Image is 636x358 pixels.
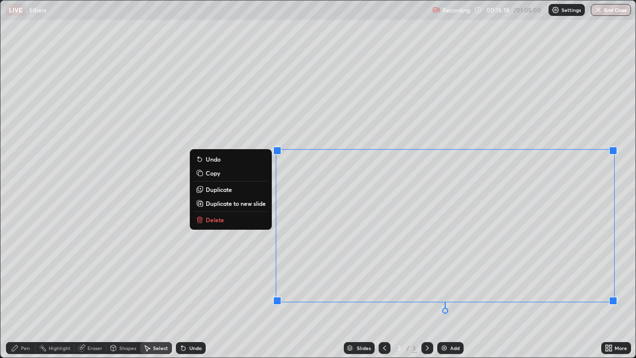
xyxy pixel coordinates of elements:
[561,7,581,12] p: Settings
[440,344,448,352] img: add-slide-button
[552,6,559,14] img: class-settings-icons
[411,344,417,353] div: 3
[615,346,627,351] div: More
[357,346,371,351] div: Slides
[395,345,404,351] div: 3
[189,346,202,351] div: Undo
[153,346,168,351] div: Select
[206,185,232,193] p: Duplicate
[206,169,220,177] p: Copy
[194,167,268,179] button: Copy
[432,6,440,14] img: recording.375f2c34.svg
[87,346,102,351] div: Eraser
[591,4,631,16] button: End Class
[450,346,460,351] div: Add
[594,6,602,14] img: end-class-cross
[194,153,268,165] button: Undo
[29,6,46,14] p: Ethers
[406,345,409,351] div: /
[206,216,224,224] p: Delete
[194,214,268,226] button: Delete
[194,183,268,195] button: Duplicate
[21,346,30,351] div: Pen
[49,346,71,351] div: Highlight
[442,6,470,14] p: Recording
[206,155,221,163] p: Undo
[194,197,268,209] button: Duplicate to new slide
[206,199,266,207] p: Duplicate to new slide
[119,346,136,351] div: Shapes
[9,6,22,14] p: LIVE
